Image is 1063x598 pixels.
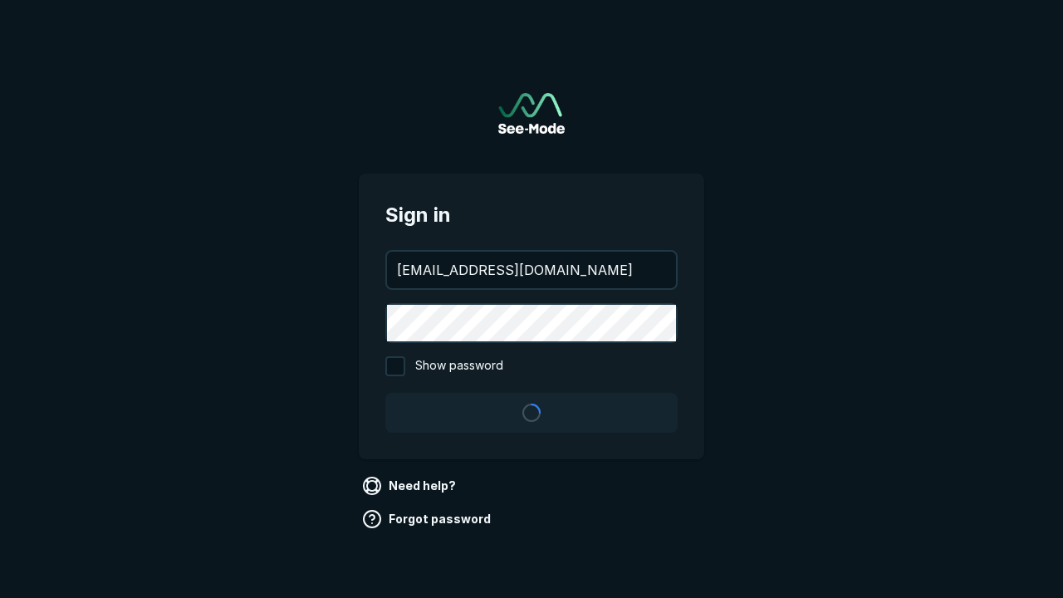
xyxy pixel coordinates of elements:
img: See-Mode Logo [498,93,565,134]
a: Go to sign in [498,93,565,134]
span: Show password [415,356,503,376]
span: Sign in [385,200,678,230]
a: Need help? [359,473,463,499]
a: Forgot password [359,506,497,532]
input: your@email.com [387,252,676,288]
